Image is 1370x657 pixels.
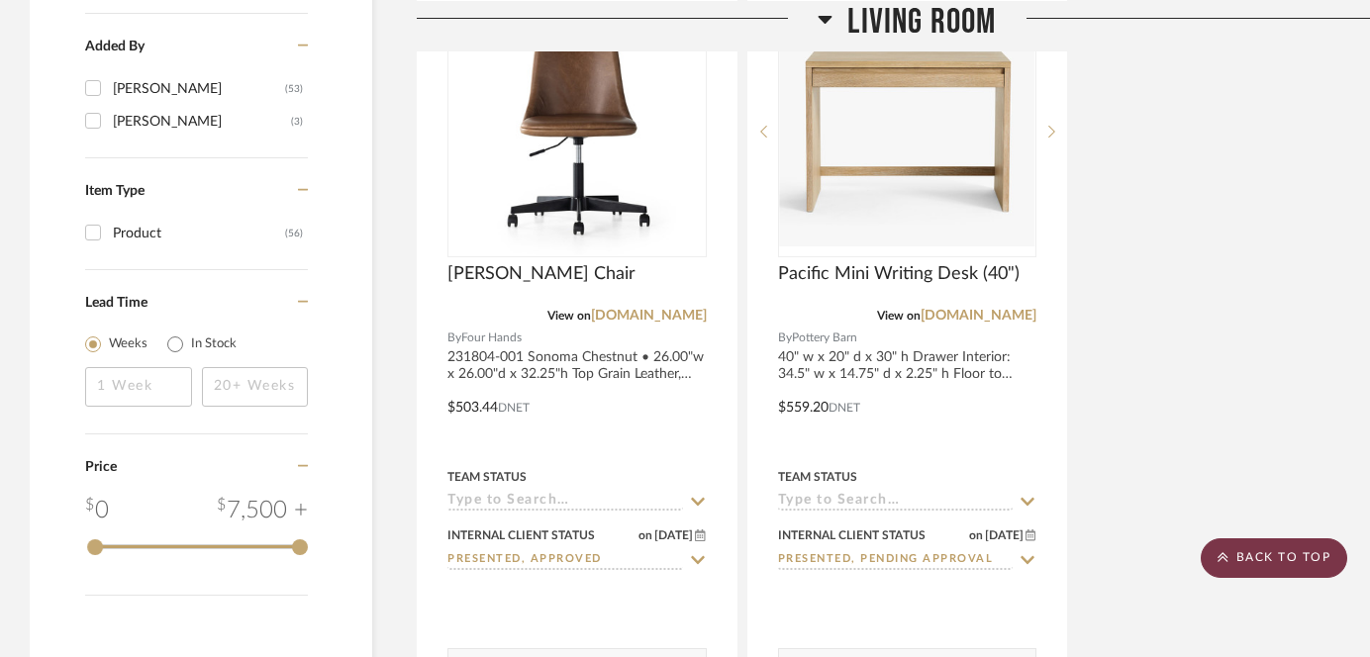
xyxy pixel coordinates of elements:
label: In Stock [191,334,237,354]
div: 0 [779,7,1036,256]
scroll-to-top-button: BACK TO TOP [1201,538,1347,578]
div: [PERSON_NAME] [113,73,285,105]
div: (3) [291,106,303,138]
div: Internal Client Status [778,526,926,544]
div: Product [113,218,285,249]
div: Internal Client Status [447,526,595,544]
label: Weeks [109,334,147,354]
input: 1 Week [85,367,192,407]
a: [DOMAIN_NAME] [921,309,1036,323]
div: (53) [285,73,303,105]
span: Pottery Barn [792,328,857,347]
input: Type to Search… [778,493,1014,512]
div: 0 [85,493,109,528]
span: Item Type [85,184,145,198]
span: View on [877,310,921,322]
span: Added By [85,40,145,53]
span: Price [85,460,117,474]
span: Pacific Mini Writing Desk (40") [778,263,1020,285]
img: Lyka Desk Chair [453,8,701,255]
span: on [969,529,983,541]
span: Lead Time [85,296,147,310]
input: 20+ Weeks [202,367,309,407]
span: By [778,328,792,347]
span: Four Hands [461,328,522,347]
div: Team Status [778,468,857,486]
img: Pacific Mini Writing Desk (40") [780,17,1035,246]
input: Type to Search… [447,493,683,512]
span: on [638,529,652,541]
span: By [447,328,461,347]
span: [DATE] [983,528,1026,542]
div: [PERSON_NAME] [113,106,291,138]
div: 7,500 + [217,493,308,528]
input: Type to Search… [447,551,683,570]
div: (56) [285,218,303,249]
span: [DATE] [652,528,695,542]
span: View on [547,310,591,322]
input: Type to Search… [778,551,1014,570]
span: [PERSON_NAME] Chair [447,263,636,285]
div: Team Status [447,468,527,486]
a: [DOMAIN_NAME] [591,309,707,323]
div: 0 [448,7,706,256]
